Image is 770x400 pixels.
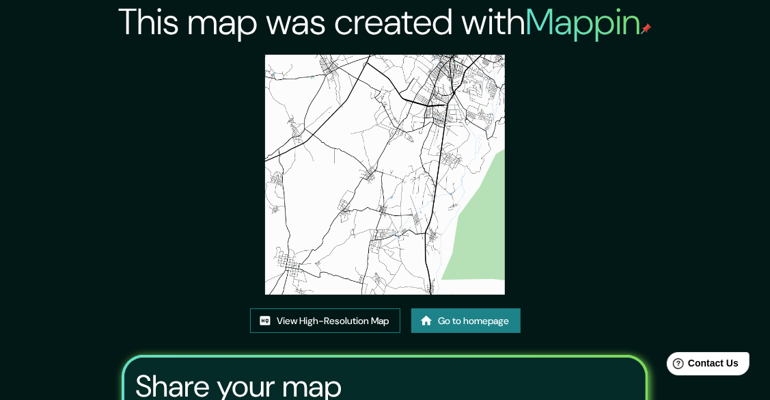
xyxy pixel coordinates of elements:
img: mappin-pin [641,23,652,34]
img: created-map [265,55,505,295]
a: Go to homepage [411,308,521,334]
a: View High-Resolution Map [250,308,400,334]
iframe: Help widget launcher [648,347,755,385]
